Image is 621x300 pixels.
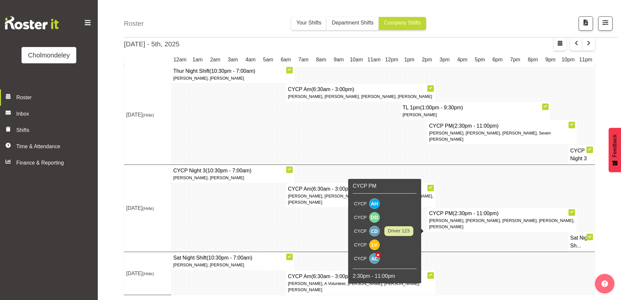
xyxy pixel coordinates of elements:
button: Company Shifts [379,17,426,30]
th: 6am [277,52,295,67]
span: (Hide) [142,271,154,276]
span: (6:30am - 3:00pm) [311,186,354,192]
td: CYCP [353,252,368,265]
span: (10:30pm - 7:00am) [206,168,252,173]
span: (Hide) [142,206,154,211]
h4: CYCP Night 3 [173,167,292,175]
th: 8am [312,52,330,67]
h2: [DATE] - 5th, 2025 [124,39,180,49]
th: 11am [365,52,383,67]
span: Finance & Reporting [16,159,85,167]
span: [PERSON_NAME], [PERSON_NAME], [PERSON_NAME], [PERSON_NAME] [288,94,432,99]
th: 8pm [524,52,541,67]
th: 3pm [436,52,453,67]
h4: Sat Night Shift [173,254,292,262]
th: 10am [347,52,365,67]
h4: CYCP PM [429,122,575,130]
span: Time & Attendance [16,143,85,150]
span: (2:30pm - 11:00pm) [453,211,499,216]
button: Department Shifts [327,17,379,30]
span: (10:30pm - 7:00am) [210,68,256,74]
th: 7am [295,52,312,67]
span: [PERSON_NAME], [PERSON_NAME], [PERSON_NAME], [PERSON_NAME], [PERSON_NAME] [429,218,574,229]
h4: Thur Night Shift [173,67,292,75]
img: lynne-veal6958.jpg [369,240,380,250]
th: 4pm [453,52,471,67]
th: 4am [242,52,259,67]
button: Feedback - Show survey [609,128,621,172]
span: (1:00pm - 9:30pm) [420,105,463,110]
span: Your Shifts [296,20,321,25]
th: 11pm [577,52,595,67]
img: alexzarn-harmer11855.jpg [369,198,380,209]
span: [PERSON_NAME] [403,112,437,117]
span: (Hide) [142,113,154,118]
h4: Sat Night Sh... [570,234,593,250]
th: 9pm [542,52,559,67]
span: (10:30pm - 7:00am) [207,255,253,261]
h4: CYCP PM [429,210,575,217]
h4: CYCP Am [288,86,434,93]
button: Download a PDF of the roster according to the set date range. [579,16,593,31]
th: 12pm [383,52,400,67]
img: help-xxl-2.png [601,280,608,287]
span: [PERSON_NAME], [PERSON_NAME] [173,175,244,180]
p: 2:30pm - 11:00pm [353,272,417,280]
span: [PERSON_NAME], A Volunteer, [PERSON_NAME], [PERSON_NAME], [PERSON_NAME] [288,281,420,292]
img: camille-davidson6038.jpg [369,226,380,236]
td: [DATE] [124,65,171,165]
img: additional-cycp-required1509.jpg [369,253,380,264]
th: 6pm [489,52,506,67]
th: 3am [224,52,242,67]
th: 2pm [418,52,436,67]
td: CYCP [353,238,368,252]
th: 10pm [559,52,577,67]
h6: CYCP PM [353,182,417,190]
img: Rosterit website logo [5,16,59,29]
span: Shifts [16,126,85,134]
span: (6:30am - 3:00pm) [311,274,354,279]
h4: Roster [124,18,144,28]
span: [PERSON_NAME], [PERSON_NAME] [173,262,244,267]
th: 2am [206,52,224,67]
th: 7pm [506,52,524,67]
span: Inbox [16,110,95,118]
th: 1am [189,52,206,67]
img: dejay-davison3684.jpg [369,212,380,223]
th: 9am [330,52,347,67]
button: Select a specific date within the roster. [554,38,566,51]
td: CYCP [353,197,368,211]
span: (2:30pm - 11:00pm) [453,123,499,129]
span: Feedback [611,134,619,157]
span: (6:30am - 3:00pm) [311,87,354,92]
td: [DATE] [124,165,171,252]
h4: TL 1pm [403,104,548,112]
span: Company Shifts [384,20,421,25]
td: CYCP [353,224,368,238]
th: 1pm [401,52,418,67]
th: 5pm [471,52,489,67]
th: 5am [259,52,277,67]
button: Your Shifts [291,17,327,30]
td: CYCP [353,211,368,224]
div: Cholmondeley [28,50,70,60]
span: Driver 123 [388,228,409,235]
span: [PERSON_NAME], [PERSON_NAME] [173,76,244,81]
span: Roster [16,94,95,102]
span: [PERSON_NAME], [PERSON_NAME], [PERSON_NAME], [PERSON_NAME], [PERSON_NAME] [288,194,433,205]
span: [PERSON_NAME], [PERSON_NAME], [PERSON_NAME], Seven [PERSON_NAME] [429,131,551,142]
h4: CYCP Am [288,185,434,193]
td: [DATE] [124,252,171,295]
h4: CYCP Am [288,273,434,280]
h4: CYCP Night 3 [570,147,593,163]
span: Department Shifts [332,20,374,25]
button: Filter Shifts [598,16,613,31]
th: 12am [171,52,189,67]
